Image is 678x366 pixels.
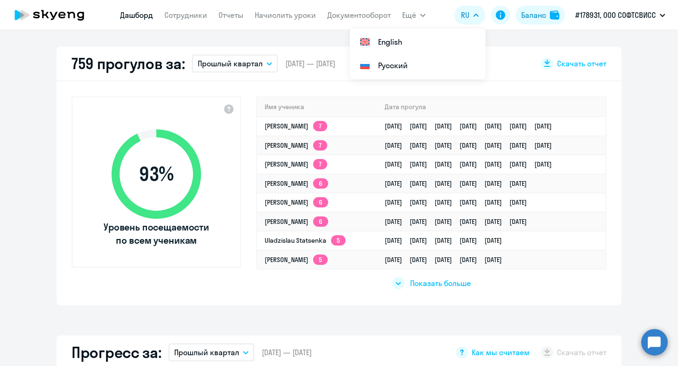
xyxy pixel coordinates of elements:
[198,58,263,69] p: Прошлый квартал
[265,217,328,226] a: [PERSON_NAME]6
[402,6,426,24] button: Ещё
[516,6,565,24] button: Балансbalance
[265,179,328,188] a: [PERSON_NAME]6
[327,10,391,20] a: Документооборот
[377,97,605,117] th: Дата прогула
[385,255,509,264] a: [DATE][DATE][DATE][DATE][DATE]
[255,10,316,20] a: Начислить уроки
[313,197,328,207] app-skyeng-badge: 6
[72,54,185,73] h2: 759 прогулов за:
[265,160,327,168] a: [PERSON_NAME]7
[461,9,469,21] span: RU
[385,141,559,150] a: [DATE][DATE][DATE][DATE][DATE][DATE][DATE]
[257,97,377,117] th: Имя ученика
[402,9,416,21] span: Ещё
[385,198,534,207] a: [DATE][DATE][DATE][DATE][DATE][DATE]
[174,347,239,358] p: Прошлый квартал
[550,10,559,20] img: balance
[359,60,371,71] img: Русский
[359,36,371,48] img: English
[265,255,328,264] a: [PERSON_NAME]5
[385,122,559,130] a: [DATE][DATE][DATE][DATE][DATE][DATE][DATE]
[265,236,346,245] a: Uladzislau Statsenka5
[571,4,670,26] button: #178931, ООО СОФТСВИСС
[262,347,312,358] span: [DATE] — [DATE]
[102,163,210,185] span: 93 %
[385,179,534,188] a: [DATE][DATE][DATE][DATE][DATE][DATE]
[72,343,161,362] h2: Прогресс за:
[265,141,327,150] a: [PERSON_NAME]7
[102,221,210,247] span: Уровень посещаемости по всем ученикам
[385,236,509,245] a: [DATE][DATE][DATE][DATE][DATE]
[410,278,471,288] span: Показать больше
[313,140,327,151] app-skyeng-badge: 7
[313,216,328,227] app-skyeng-badge: 6
[120,10,153,20] a: Дашборд
[313,159,327,169] app-skyeng-badge: 7
[313,121,327,131] app-skyeng-badge: 7
[331,235,346,246] app-skyeng-badge: 5
[218,10,243,20] a: Отчеты
[557,58,606,69] span: Скачать отчет
[313,255,328,265] app-skyeng-badge: 5
[169,343,254,361] button: Прошлый квартал
[472,347,530,358] span: Как мы считаем
[521,9,546,21] div: Баланс
[265,198,328,207] a: [PERSON_NAME]6
[192,55,278,72] button: Прошлый квартал
[350,28,485,79] ul: Ещё
[385,217,534,226] a: [DATE][DATE][DATE][DATE][DATE][DATE]
[454,6,485,24] button: RU
[313,178,328,189] app-skyeng-badge: 6
[265,122,327,130] a: [PERSON_NAME]7
[575,9,656,21] p: #178931, ООО СОФТСВИСС
[285,58,335,69] span: [DATE] — [DATE]
[385,160,559,168] a: [DATE][DATE][DATE][DATE][DATE][DATE][DATE]
[164,10,207,20] a: Сотрудники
